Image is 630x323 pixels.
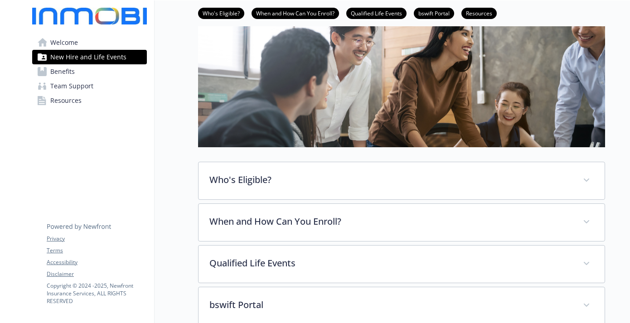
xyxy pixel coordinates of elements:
[209,215,572,228] p: When and How Can You Enroll?
[50,93,82,108] span: Resources
[252,9,339,17] a: When and How Can You Enroll?
[47,246,146,255] a: Terms
[50,79,93,93] span: Team Support
[198,9,244,17] a: Who's Eligible?
[346,9,407,17] a: Qualified Life Events
[32,79,147,93] a: Team Support
[50,50,126,64] span: New Hire and Life Events
[199,162,605,199] div: Who's Eligible?
[209,173,572,187] p: Who's Eligible?
[199,246,605,283] div: Qualified Life Events
[47,258,146,266] a: Accessibility
[47,282,146,305] p: Copyright © 2024 - 2025 , Newfront Insurance Services, ALL RIGHTS RESERVED
[32,93,147,108] a: Resources
[32,50,147,64] a: New Hire and Life Events
[47,270,146,278] a: Disclaimer
[32,64,147,79] a: Benefits
[209,256,572,270] p: Qualified Life Events
[32,35,147,50] a: Welcome
[50,64,75,79] span: Benefits
[50,35,78,50] span: Welcome
[199,204,605,241] div: When and How Can You Enroll?
[209,298,572,312] p: bswift Portal
[414,9,454,17] a: bswift Portal
[47,235,146,243] a: Privacy
[461,9,497,17] a: Resources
